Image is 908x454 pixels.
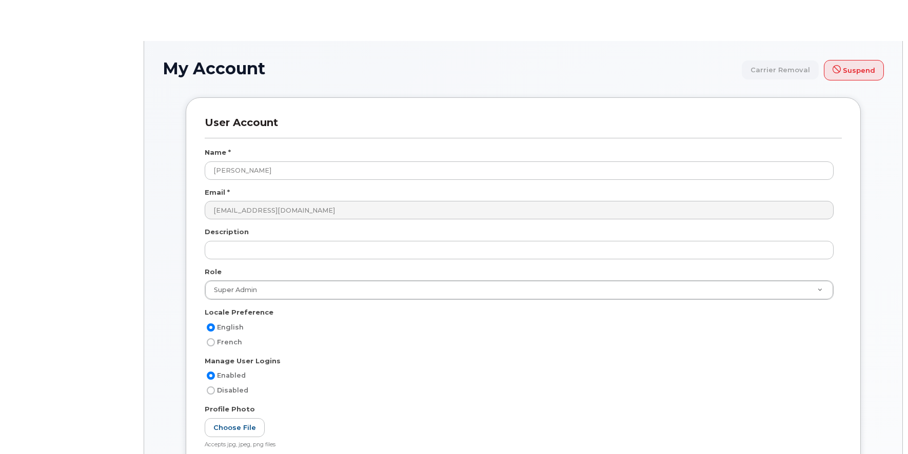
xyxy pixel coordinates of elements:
label: Disabled [205,384,248,397]
input: Enabled [207,372,215,380]
label: Name * [205,148,231,157]
label: Email * [205,188,230,197]
div: Accepts jpg, jpeg, png files [205,441,834,449]
label: Choose File [205,418,265,437]
label: Enabled [205,369,246,382]
a: Carrier Removal [742,60,819,79]
span: Super Admin [208,285,257,295]
h1: My Account [163,59,884,80]
a: Super Admin [205,281,833,299]
label: Description [205,227,249,237]
input: Disabled [207,386,215,395]
span: French [217,338,242,346]
input: French [207,338,215,346]
label: Locale Preference [205,307,273,317]
label: Role [205,267,222,277]
span: English [217,323,244,331]
input: English [207,323,215,332]
button: Suspend [824,60,884,80]
label: Profile Photo [205,404,255,414]
label: Manage User Logins [205,356,281,366]
h3: User Account [205,116,842,138]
